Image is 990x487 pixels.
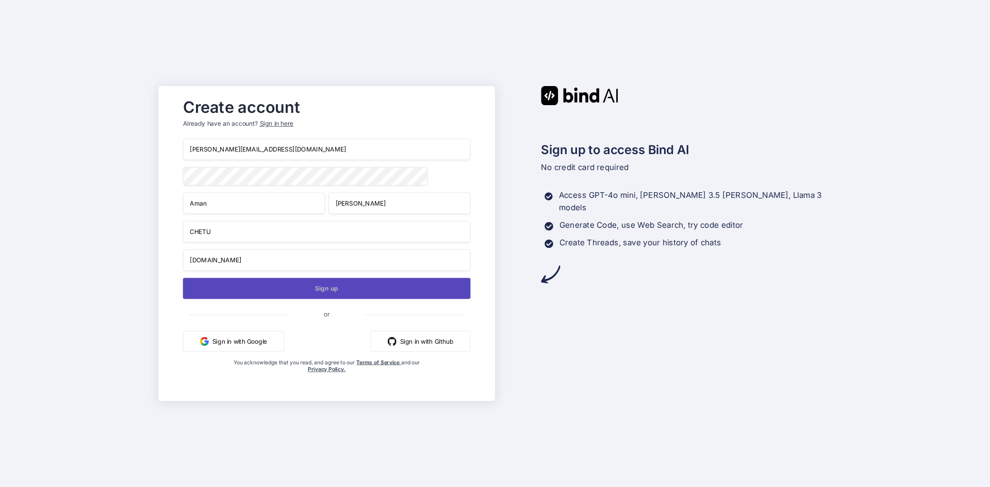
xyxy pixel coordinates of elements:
[183,139,471,160] input: Email
[289,303,365,325] span: or
[541,265,560,284] img: arrow
[200,337,209,346] img: google
[559,190,832,214] p: Access GPT-4o mini, [PERSON_NAME] 3.5 [PERSON_NAME], Llama 3 models
[260,120,293,128] div: Sign in here
[388,337,397,346] img: github
[371,331,471,352] button: Sign in with Github
[541,140,832,159] h2: Sign up to access Bind AI
[356,359,401,365] a: Terms of Service
[231,359,423,394] div: You acknowledge that you read, and agree to our and our
[183,278,471,299] button: Sign up
[183,192,325,214] input: First Name
[183,221,471,243] input: Your company name
[308,366,345,373] a: Privacy Policy.
[541,161,832,174] p: No credit card required
[541,86,618,105] img: Bind AI logo
[183,249,471,271] input: Company website
[183,120,471,128] p: Already have an account?
[559,219,743,231] p: Generate Code, use Web Search, try code editor
[183,100,471,114] h2: Create account
[328,192,470,214] input: Last Name
[559,237,721,249] p: Create Threads, save your history of chats
[183,331,284,352] button: Sign in with Google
